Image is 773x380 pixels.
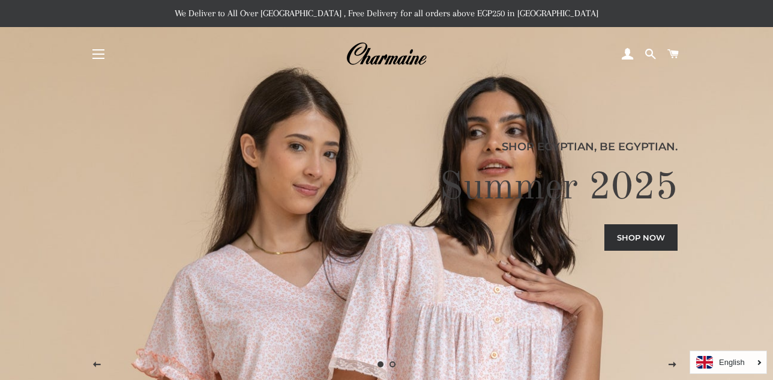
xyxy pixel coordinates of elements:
i: English [719,358,745,366]
p: Shop Egyptian, Be Egyptian. [95,138,678,155]
button: Previous slide [82,350,112,380]
a: Slide 1, current [374,358,386,370]
a: English [696,356,760,369]
button: Next slide [658,350,688,380]
img: Charmaine Egypt [346,41,427,67]
a: Shop now [604,224,678,251]
h2: Summer 2025 [95,164,678,212]
a: Load slide 2 [386,358,399,370]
